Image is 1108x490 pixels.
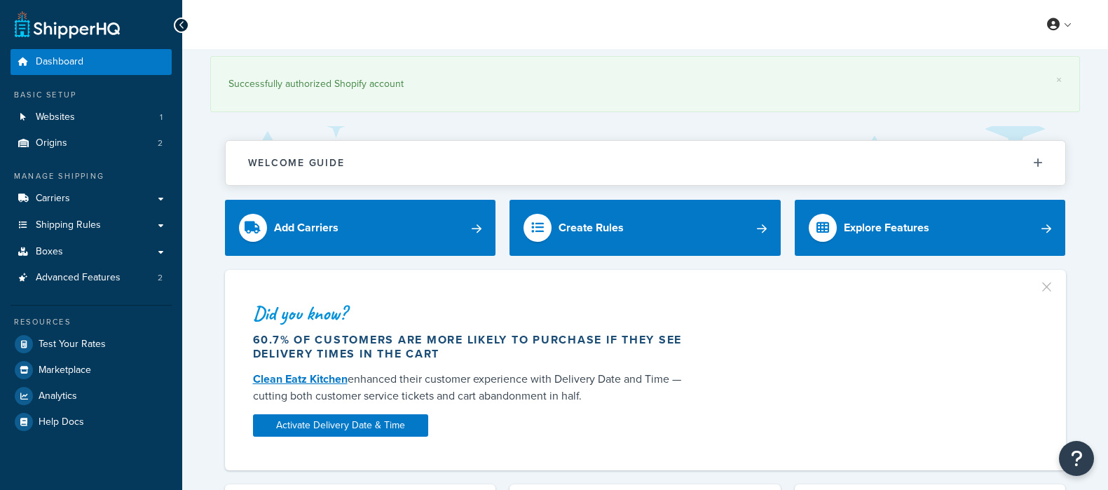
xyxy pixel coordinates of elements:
a: Explore Features [795,200,1066,256]
span: Origins [36,137,67,149]
span: Websites [36,111,75,123]
li: Advanced Features [11,265,172,291]
span: Carriers [36,193,70,205]
li: Origins [11,130,172,156]
div: Basic Setup [11,89,172,101]
div: Explore Features [844,218,929,238]
div: Create Rules [559,218,624,238]
div: Did you know? [253,304,696,323]
li: Websites [11,104,172,130]
a: Carriers [11,186,172,212]
span: Test Your Rates [39,339,106,351]
a: Dashboard [11,49,172,75]
span: Marketplace [39,365,91,376]
a: Advanced Features2 [11,265,172,291]
a: × [1056,74,1062,86]
span: Advanced Features [36,272,121,284]
div: Add Carriers [274,218,338,238]
div: enhanced their customer experience with Delivery Date and Time — cutting both customer service ti... [253,371,696,404]
a: Boxes [11,239,172,265]
a: Create Rules [509,200,781,256]
button: Welcome Guide [226,141,1065,185]
button: Open Resource Center [1059,441,1094,476]
span: Boxes [36,246,63,258]
a: Test Your Rates [11,332,172,357]
span: Analytics [39,390,77,402]
div: Resources [11,316,172,328]
span: Help Docs [39,416,84,428]
a: Marketplace [11,358,172,383]
a: Clean Eatz Kitchen [253,371,348,387]
span: 1 [160,111,163,123]
div: Manage Shipping [11,170,172,182]
a: Origins2 [11,130,172,156]
a: Analytics [11,383,172,409]
div: Successfully authorized Shopify account [228,74,1062,94]
a: Websites1 [11,104,172,130]
h2: Welcome Guide [248,158,345,168]
div: 60.7% of customers are more likely to purchase if they see delivery times in the cart [253,333,696,361]
span: Dashboard [36,56,83,68]
span: 2 [158,272,163,284]
a: Add Carriers [225,200,496,256]
a: Shipping Rules [11,212,172,238]
a: Help Docs [11,409,172,435]
span: Shipping Rules [36,219,101,231]
span: 2 [158,137,163,149]
a: Activate Delivery Date & Time [253,414,428,437]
